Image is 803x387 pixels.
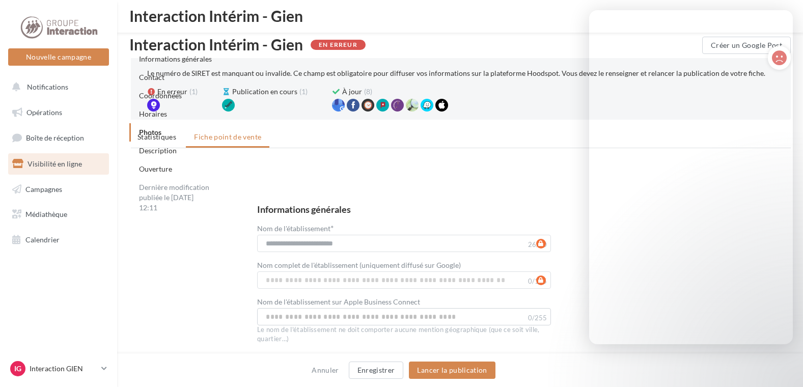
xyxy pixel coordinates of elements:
[528,315,547,321] label: 0/255
[139,91,182,100] a: Coordonnées
[311,40,366,50] div: En erreur
[25,235,60,244] span: Calendrier
[528,241,547,248] label: 26/50
[25,184,62,193] span: Campagnes
[257,224,334,232] label: Nom de l'établissement
[6,153,111,175] a: Visibilité en ligne
[8,359,109,378] a: IG Interaction GIEN
[6,229,111,251] a: Calendrier
[342,87,362,97] span: À jour
[139,128,161,136] a: Photos
[528,278,547,285] label: 0/125
[129,37,303,52] span: Interaction Intérim - Gien
[589,10,793,344] iframe: Intercom live chat
[257,325,551,344] div: Le nom de l'établissement ne doit comporter aucune mention géographique (que ce soit ville, quart...
[409,362,495,379] button: Lancer la publication
[8,48,109,66] button: Nouvelle campagne
[349,362,404,379] button: Enregistrer
[25,210,67,218] span: Médiathèque
[6,179,111,200] a: Campagnes
[147,69,765,77] p: Le numéro de SIRET est manquant ou invalide. Ce champ est obligatoire pour diffuser vos informati...
[364,87,372,97] span: (8)
[27,159,82,168] span: Visibilité en ligne
[6,204,111,225] a: Médiathèque
[257,205,351,214] div: Informations générales
[129,8,303,23] span: Interaction Intérim - Gien
[26,108,62,117] span: Opérations
[139,146,177,155] a: Description
[308,364,343,376] button: Annuler
[30,364,97,374] p: Interaction GIEN
[139,109,167,118] a: Horaires
[129,178,221,217] div: Dernière modification publiée le [DATE] 12:11
[6,127,111,149] a: Boîte de réception
[6,76,107,98] button: Notifications
[139,73,164,81] a: Contact
[257,298,420,306] label: Nom de l'établissement sur Apple Business Connect
[27,82,68,91] span: Notifications
[139,164,172,173] a: Ouverture
[768,352,793,377] iframe: Intercom live chat
[299,87,308,97] span: (1)
[26,133,84,142] span: Boîte de réception
[139,54,212,63] a: Informations générales
[257,262,461,269] label: Nom complet de l'établissement (uniquement diffusé sur Google)
[14,364,21,374] span: IG
[6,102,111,123] a: Opérations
